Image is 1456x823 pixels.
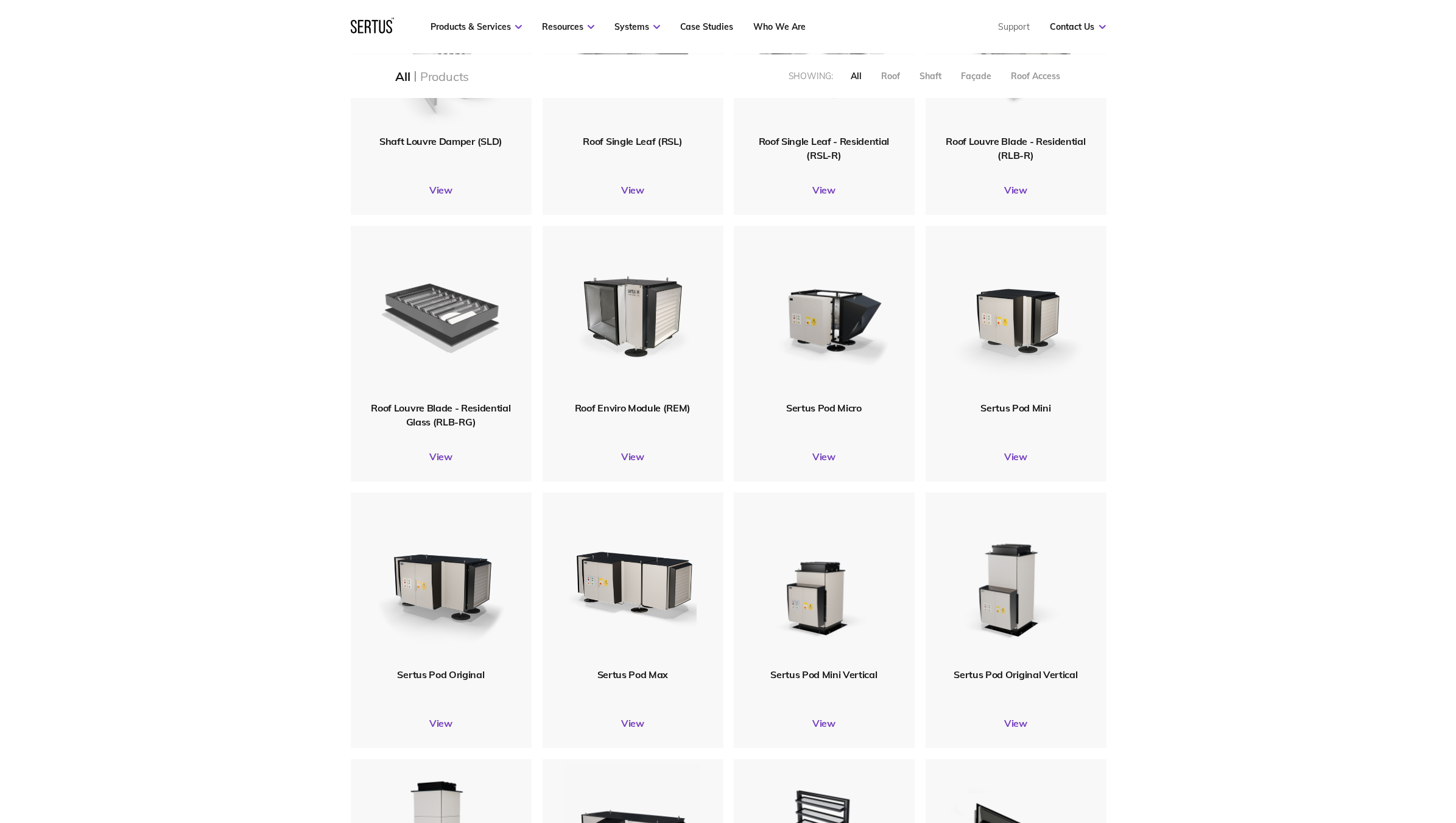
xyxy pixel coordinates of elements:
span: Sertus Pod Mini [980,402,1050,414]
div: All [851,71,862,82]
a: View [734,184,915,196]
a: View [543,717,723,729]
div: Showing: [789,71,833,82]
a: View [926,450,1106,463]
div: Façade [962,71,992,82]
iframe: Chat Widget [1237,682,1456,823]
span: Sertus Pod Original [398,668,485,681]
a: Contact Us [1050,21,1106,32]
div: Products [420,69,469,84]
a: View [926,184,1106,196]
span: Roof Enviro Module (REM) [575,402,691,414]
span: Sertus Pod Micro [786,402,862,414]
span: Sertus Pod Original Vertical [954,668,1077,681]
div: Shaft [920,71,942,82]
a: View [543,450,723,463]
span: Sertus Pod Mini Vertical [770,668,877,681]
span: Roof Single Leaf - Residential (RSL-R) [759,135,889,161]
div: Roof Access [1011,71,1061,82]
a: Case Studies [680,21,734,32]
span: Roof Single Leaf (RSL) [583,135,683,147]
a: View [351,717,532,729]
div: All [396,69,410,84]
span: Roof Louvre Blade - Residential Glass (RLB-RG) [371,402,510,427]
a: View [734,717,915,729]
a: Support [999,21,1030,32]
a: View [543,184,723,196]
span: Roof Louvre Blade - Residential (RLB-R) [946,135,1085,161]
a: View [351,450,532,463]
a: Resources [542,21,594,32]
span: Sertus Pod Max [597,668,669,681]
a: Products & Services [431,21,522,32]
div: Roof [882,71,901,82]
a: View [926,717,1106,729]
a: Who We Are [754,21,806,32]
span: Shaft Louvre Damper (SLD) [379,135,502,147]
a: View [734,450,915,463]
a: Systems [614,21,660,32]
a: View [351,184,532,196]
